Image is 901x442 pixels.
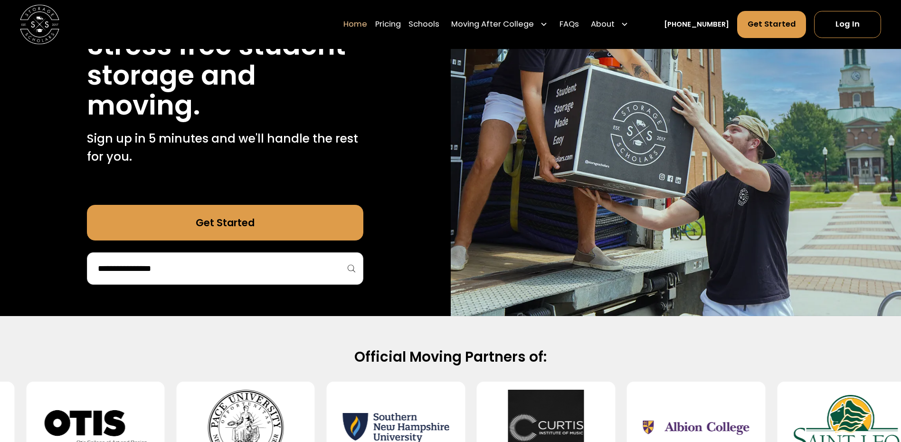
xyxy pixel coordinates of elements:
div: Moving After College [451,19,534,31]
a: Log In [814,11,881,38]
a: Pricing [375,11,401,38]
a: [PHONE_NUMBER] [664,19,729,30]
p: Sign up in 5 minutes and we'll handle the rest for you. [87,130,363,165]
div: Moving After College [447,11,552,38]
a: Home [343,11,367,38]
a: Get Started [87,205,363,240]
div: About [591,19,615,31]
a: FAQs [560,11,579,38]
h1: Stress free student storage and moving. [87,30,363,120]
img: Storage Scholars main logo [20,5,59,44]
a: Get Started [737,11,806,38]
a: Schools [408,11,439,38]
div: About [587,11,633,38]
h2: Official Moving Partners of: [134,348,767,366]
a: home [20,5,59,44]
